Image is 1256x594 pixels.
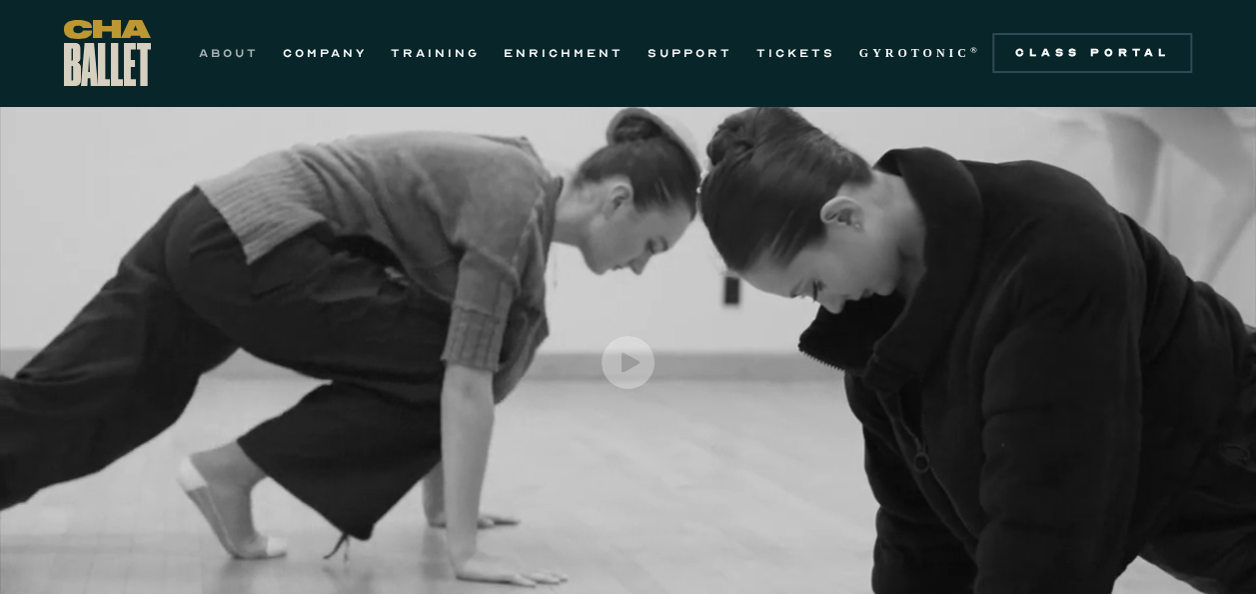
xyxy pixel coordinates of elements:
a: SUPPORT [647,41,732,65]
a: Class Portal [992,33,1192,73]
a: home [64,20,151,86]
div: Class Portal [1004,45,1180,61]
sup: ® [970,45,981,55]
a: ABOUT [199,41,259,65]
strong: GYROTONIC [859,46,970,60]
a: GYROTONIC® [859,41,981,65]
a: TICKETS [756,41,835,65]
a: COMPANY [283,41,367,65]
a: ENRICHMENT [504,41,624,65]
a: TRAINING [391,41,480,65]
